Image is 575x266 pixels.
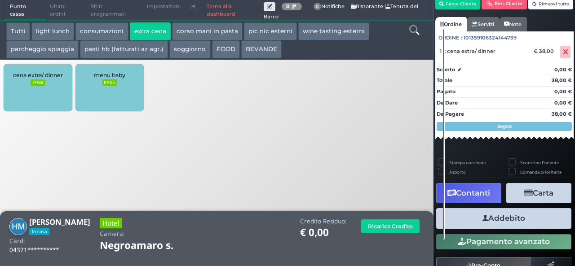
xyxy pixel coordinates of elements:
button: Carta [506,183,571,203]
h4: Card: [9,238,25,244]
span: 101359106324144739 [464,34,517,42]
button: Tutti [6,22,30,40]
button: Ricarica Credito [361,219,420,233]
strong: 38,00 € [552,111,572,117]
span: cena extra/ dinner [13,72,63,78]
strong: 0,00 € [554,100,572,106]
label: Comanda prioritaria [520,169,562,175]
b: [PERSON_NAME] [29,217,90,227]
button: BEVANDE [241,40,282,58]
button: soggiorno [169,40,210,58]
h3: Hotel [100,218,122,228]
a: Ordine [435,17,467,31]
h1: Negroamaro s. [100,240,199,251]
button: extra cena [130,22,171,40]
img: HINDRIK MULDER [9,218,27,235]
label: Stampa una copia [449,160,486,166]
strong: 0,00 € [554,88,572,95]
span: Ordine : [438,34,462,42]
strong: Pagato [437,88,456,95]
h1: € 0,00 [300,227,347,238]
button: pic nic esterni [244,22,297,40]
small: FREE [31,79,45,86]
button: parcheggio spiaggia [6,40,79,58]
button: wine tasting esterni [298,22,369,40]
label: Scontrino Parlante [520,160,559,166]
button: consumazioni [75,22,128,40]
small: FREE [102,79,117,86]
strong: 0,00 € [554,66,572,73]
span: 0 [314,3,322,11]
a: Servizi [467,17,499,31]
span: Punto cassa [5,0,45,21]
h4: Camera: [100,231,125,237]
button: Pagamento avanzato [436,234,571,249]
button: Contanti [436,183,501,203]
button: corso mani in pasta [172,22,243,40]
span: Impostazioni [142,0,186,13]
span: In casa [29,228,49,235]
span: Ultimi ordini [45,0,85,21]
button: light lunch [31,22,74,40]
h4: Credito Residuo: [300,218,347,225]
a: Torna alla dashboard [201,0,264,21]
strong: 38,00 € [552,77,572,83]
span: 1 x cena extra/ dinner [440,48,495,54]
button: FOOD [212,40,240,58]
strong: Totale [437,77,452,83]
button: Addebito [436,208,571,228]
strong: Sconto [437,66,455,74]
strong: Da Dare [437,100,458,106]
b: 0 [286,3,290,9]
strong: Segue [497,123,512,129]
button: pasti hb (fatturati az agr.) [80,40,168,58]
label: Asporto [449,169,466,175]
div: € 38,00 [532,48,558,54]
a: Note [499,17,526,31]
span: Ritiri programmati [85,0,142,21]
span: menu baby [94,72,125,78]
strong: Da Pagare [437,111,464,117]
